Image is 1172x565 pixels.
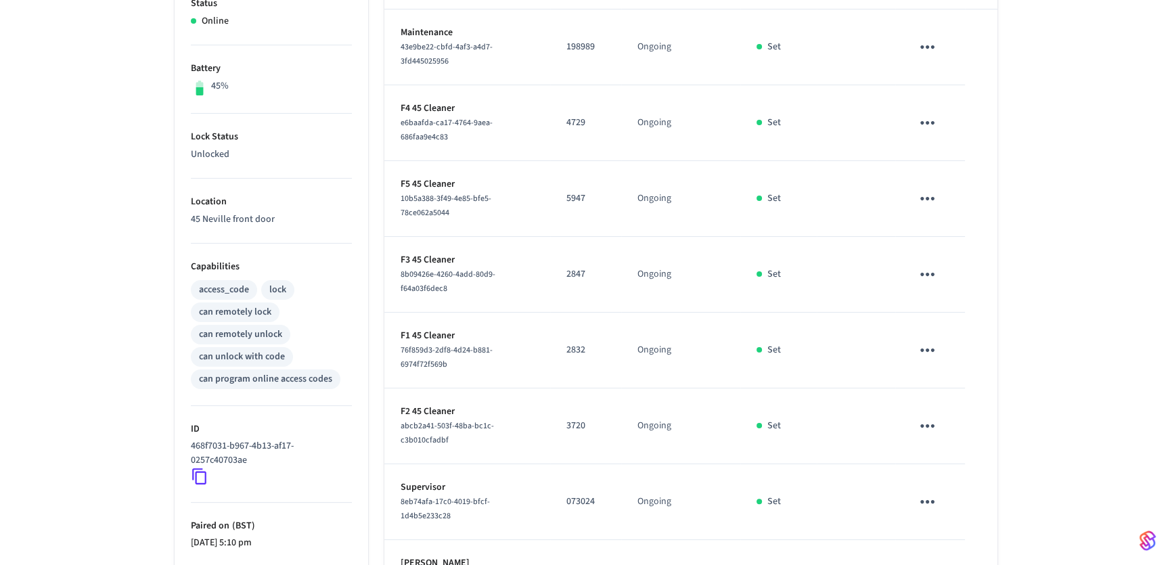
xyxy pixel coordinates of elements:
td: Ongoing [621,388,740,464]
p: 45 Neville front door [191,212,352,227]
p: Maintenance [401,26,534,40]
p: ID [191,422,352,436]
td: Ongoing [621,85,740,161]
td: Ongoing [621,9,740,85]
p: Unlocked [191,148,352,162]
p: Capabilities [191,260,352,274]
p: Supervisor [401,480,534,495]
p: 5947 [566,191,605,206]
p: Location [191,195,352,209]
div: access_code [199,283,249,297]
p: Set [767,267,781,281]
p: F3 45 Cleaner [401,253,534,267]
td: Ongoing [621,313,740,388]
p: 2832 [566,343,605,357]
div: can unlock with code [199,350,285,364]
span: 8eb74afa-17c0-4019-bfcf-1d4b5e233c28 [401,496,490,522]
p: F5 45 Cleaner [401,177,534,191]
p: 468f7031-b967-4b13-af17-0257c40703ae [191,439,346,468]
p: Battery [191,62,352,76]
td: Ongoing [621,237,740,313]
div: lock [269,283,286,297]
span: abcb2a41-503f-48ba-bc1c-c3b010cfadbf [401,420,494,446]
div: can remotely unlock [199,327,282,342]
p: 2847 [566,267,605,281]
p: 3720 [566,419,605,433]
span: ( BST ) [229,519,255,533]
img: SeamLogoGradient.69752ec5.svg [1140,530,1156,551]
p: F4 45 Cleaner [401,101,534,116]
p: F2 45 Cleaner [401,405,534,419]
p: 073024 [566,495,605,509]
p: Online [202,14,229,28]
span: 43e9be22-cbfd-4af3-a4d7-3fd445025956 [401,41,493,67]
span: 10b5a388-3f49-4e85-bfe5-78ce062a5044 [401,193,491,219]
p: Lock Status [191,130,352,144]
p: 4729 [566,116,605,130]
span: 8b09426e-4260-4add-80d9-f64a03f6dec8 [401,269,495,294]
p: Paired on [191,519,352,533]
div: can remotely lock [199,305,271,319]
p: [DATE] 5:10 pm [191,536,352,550]
p: Set [767,343,781,357]
span: 76f859d3-2df8-4d24-b881-6974f72f569b [401,344,493,370]
td: Ongoing [621,161,740,237]
p: Set [767,116,781,130]
div: can program online access codes [199,372,332,386]
p: 198989 [566,40,605,54]
p: F1 45 Cleaner [401,329,534,343]
span: e6baafda-ca17-4764-9aea-686faa9e4c83 [401,117,493,143]
p: Set [767,419,781,433]
p: Set [767,40,781,54]
p: Set [767,495,781,509]
p: 45% [211,79,229,93]
p: Set [767,191,781,206]
td: Ongoing [621,464,740,540]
